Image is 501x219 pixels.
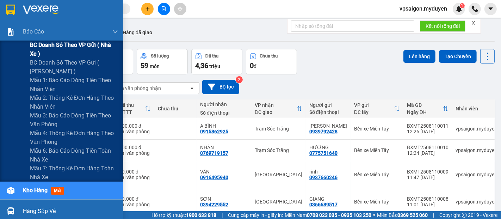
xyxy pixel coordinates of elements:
[255,147,302,153] div: Trạm Sóc Trăng
[112,85,161,92] div: Chọn văn phòng nhận
[255,172,302,177] div: [GEOGRAPHIC_DATA]
[354,102,394,108] div: VP gửi
[200,169,248,175] div: VÂN
[141,61,148,70] span: 59
[488,6,494,12] span: caret-down
[291,20,414,32] input: Nhập số tổng đài
[200,145,248,150] div: NHÂN
[407,102,443,108] div: Mã GD
[119,150,151,156] div: Tại văn phòng
[200,102,248,107] div: Người nhận
[6,5,15,15] img: logo-vxr
[255,102,297,108] div: VP nhận
[251,99,306,118] th: Toggle SortBy
[246,49,297,74] button: Chưa thu0đ
[433,211,434,219] span: |
[354,199,400,205] div: Bến xe Miền Tây
[191,49,242,74] button: Đã thu4,36 triệu
[260,54,278,59] div: Chưa thu
[394,4,453,13] span: vpsaigon.myduyen
[222,211,223,219] span: |
[471,20,476,25] span: close
[200,123,248,129] div: A BÌNH
[456,172,497,177] div: vpsaigon.myduyen
[205,54,218,59] div: Đã thu
[420,20,465,32] button: Kết nối tổng đài
[174,3,186,15] button: aim
[407,202,449,207] div: 11:01 [DATE]
[354,147,400,153] div: Bến xe Miền Tây
[456,6,462,12] img: icon-new-feature
[351,99,403,118] th: Toggle SortBy
[354,126,400,132] div: Bến xe Miền Tây
[407,145,449,150] div: BXMT2508110010
[30,164,118,182] span: Mẫu 7: Thống kê đơn hàng toàn nhà xe
[403,99,452,118] th: Toggle SortBy
[200,202,228,207] div: 0394229552
[151,211,216,219] span: Hỗ trợ kỹ thuật:
[309,145,347,150] div: HƯƠNG
[354,109,394,115] div: ĐC lấy
[407,169,449,175] div: BXMT2508110009
[7,187,14,194] img: warehouse-icon
[426,22,460,30] span: Kết nối tổng đài
[407,150,449,156] div: 12:24 [DATE]
[407,175,449,180] div: 11:47 [DATE]
[403,50,435,63] button: Lên hàng
[200,150,228,156] div: 0769719157
[354,172,400,177] div: Bến xe Miền Tây
[195,61,208,70] span: 4,36
[30,58,118,76] span: BC doanh số theo VP gửi ( [PERSON_NAME] )
[373,214,375,217] span: ⚪️
[112,29,118,35] span: down
[236,76,243,83] sup: 2
[309,150,338,156] div: 0775751640
[119,202,151,207] div: Tại văn phòng
[116,99,154,118] th: Toggle SortBy
[309,202,338,207] div: 0366689517
[7,207,14,215] img: warehouse-icon
[200,110,248,116] div: Số điện thoại
[117,24,158,41] button: Hàng đã giao
[472,6,478,12] img: phone-icon
[158,3,170,15] button: file-add
[119,129,151,134] div: Tại văn phòng
[309,196,347,202] div: GIANG
[158,106,193,111] div: Chưa thu
[407,196,449,202] div: BXMT2508110008
[309,129,338,134] div: 0939792428
[119,123,151,129] div: 400.000 đ
[119,169,151,175] div: 40.000 đ
[151,54,169,59] div: Số lượng
[30,129,118,146] span: Mẫu 4: Thống kê đơn hàng theo văn phòng
[307,212,371,218] strong: 0708 023 035 - 0935 103 250
[250,61,254,70] span: 0
[137,49,188,74] button: Số lượng59món
[30,93,118,111] span: Mẫu 2: Thống kê đơn hàng theo nhân viên
[30,146,118,164] span: Mẫu 6: Báo cáo dòng tiền toàn nhà xe
[456,126,497,132] div: vpsaigon.myduyen
[439,50,477,63] button: Tạo Chuyến
[23,27,44,36] span: Báo cáo
[309,175,338,180] div: 0937660246
[141,3,154,15] button: plus
[254,63,256,69] span: đ
[460,3,465,8] sup: 1
[255,199,302,205] div: [GEOGRAPHIC_DATA]
[209,63,220,69] span: triệu
[23,206,118,217] div: Hàng sắp về
[484,3,497,15] button: caret-down
[119,145,151,150] div: 200.000 đ
[309,169,347,175] div: rinh
[23,187,48,194] span: Kho hàng
[150,63,160,69] span: món
[255,126,302,132] div: Trạm Sóc Trăng
[178,6,183,11] span: aim
[285,211,371,219] span: Miền Nam
[228,211,283,219] span: Cung cấp máy in - giấy in:
[407,129,449,134] div: 12:26 [DATE]
[377,211,428,219] span: Miền Bắc
[119,109,145,115] div: HTTT
[200,129,228,134] div: 0915862925
[30,76,118,93] span: Mẫu 1: Báo cáo dòng tiền theo nhân viên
